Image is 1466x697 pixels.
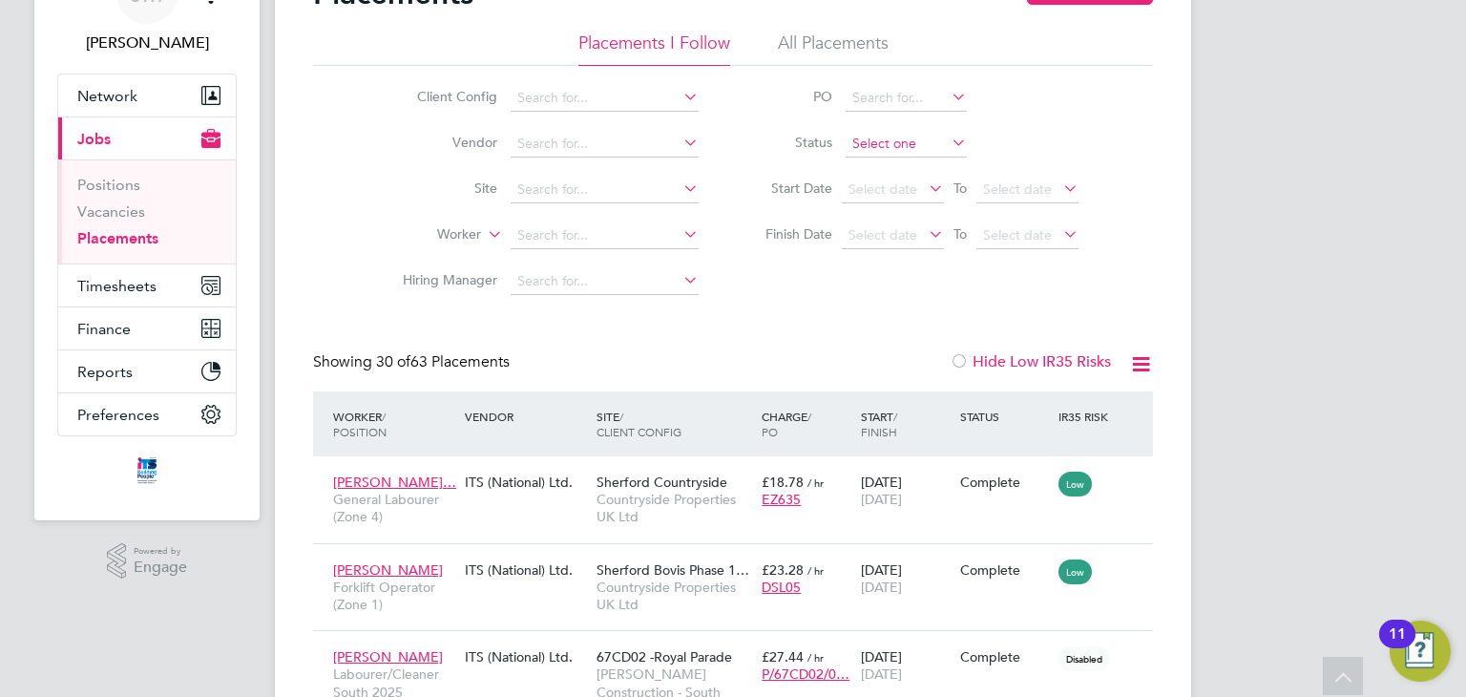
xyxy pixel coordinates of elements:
span: 67CD02 -Royal Parade [597,648,732,665]
button: Network [58,74,236,116]
span: [PERSON_NAME] [333,648,443,665]
span: Sherford Countryside [597,474,727,491]
span: To [948,222,973,246]
a: Positions [77,176,140,194]
div: ITS (National) Ltd. [460,464,592,500]
input: Search for... [511,268,699,295]
span: Forklift Operator (Zone 1) [333,579,455,613]
a: [PERSON_NAME]…General Labourer (Zone 4)ITS (National) Ltd.Sherford CountrysideCountryside Propert... [328,463,1153,479]
span: [DATE] [861,665,902,683]
div: Site [592,399,757,449]
span: [DATE] [861,491,902,508]
label: Start Date [746,180,832,197]
span: [DATE] [861,579,902,596]
span: Network [77,87,137,105]
span: 30 of [376,352,410,371]
input: Search for... [511,177,699,203]
span: / Position [333,409,387,439]
span: £18.78 [762,474,804,491]
span: / Client Config [597,409,681,439]
span: Finance [77,320,131,338]
div: Complete [960,648,1050,665]
label: Vendor [387,134,497,151]
button: Reports [58,350,236,392]
div: Charge [757,399,856,449]
div: ITS (National) Ltd. [460,639,592,675]
input: Search for... [511,131,699,158]
div: [DATE] [856,464,955,517]
span: / hr [807,650,824,665]
input: Select one [846,131,967,158]
span: Low [1058,472,1092,496]
span: Joe Melmoth [57,32,237,54]
span: Countryside Properties UK Ltd [597,491,752,525]
input: Search for... [511,222,699,249]
button: Finance [58,307,236,349]
a: Powered byEngage [107,543,188,580]
span: [PERSON_NAME]… [333,474,456,491]
div: Complete [960,474,1050,491]
input: Search for... [511,85,699,112]
a: Go to home page [57,455,237,486]
span: General Labourer (Zone 4) [333,491,455,525]
label: Hiring Manager [387,271,497,288]
span: / PO [762,409,811,439]
div: 11 [1389,634,1406,659]
div: Vendor [460,399,592,433]
span: Reports [77,363,133,381]
span: Select date [983,180,1052,198]
div: Jobs [58,159,236,264]
span: Preferences [77,406,159,424]
span: / Finish [861,409,897,439]
div: Start [856,399,955,449]
span: Timesheets [77,277,157,295]
li: All Placements [778,32,889,66]
label: Worker [371,225,481,244]
span: Sherford Bovis Phase 1… [597,561,749,579]
label: Site [387,180,497,197]
div: IR35 Risk [1054,399,1120,433]
li: Placements I Follow [578,32,730,66]
div: ITS (National) Ltd. [460,552,592,588]
a: [PERSON_NAME]Labourer/Cleaner South 2025ITS (National) Ltd.67CD02 -Royal Parade[PERSON_NAME] Cons... [328,638,1153,654]
a: Vacancies [77,202,145,221]
label: Finish Date [746,225,832,243]
button: Open Resource Center, 11 new notifications [1390,621,1451,682]
img: itsconstruction-logo-retina.png [134,455,160,486]
label: Status [746,134,832,151]
span: [PERSON_NAME] [333,561,443,579]
button: Preferences [58,393,236,435]
span: £27.44 [762,648,804,665]
a: [PERSON_NAME]Forklift Operator (Zone 1)ITS (National) Ltd.Sherford Bovis Phase 1…Countryside Prop... [328,551,1153,567]
span: To [948,176,973,201]
div: [DATE] [856,552,955,605]
a: Placements [77,229,158,247]
span: / hr [807,475,824,490]
span: DSL05 [762,579,801,596]
span: Select date [848,180,917,198]
span: Select date [983,226,1052,243]
span: / hr [807,563,824,578]
div: Complete [960,561,1050,579]
span: P/67CD02/0… [762,665,849,683]
div: Worker [328,399,460,449]
span: Low [1058,560,1092,584]
span: Jobs [77,130,111,148]
span: Engage [134,560,187,576]
button: Jobs [58,117,236,159]
span: 63 Placements [376,352,510,371]
div: Status [955,399,1055,433]
label: Client Config [387,88,497,105]
div: Showing [313,352,513,372]
input: Search for... [846,85,967,112]
button: Timesheets [58,264,236,306]
div: [DATE] [856,639,955,692]
span: Powered by [134,543,187,560]
span: Countryside Properties UK Ltd [597,579,752,613]
label: PO [746,88,832,105]
span: £23.28 [762,561,804,579]
label: Hide Low IR35 Risks [950,352,1111,371]
span: Disabled [1058,646,1110,671]
span: EZ635 [762,491,801,508]
span: Select date [848,226,917,243]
